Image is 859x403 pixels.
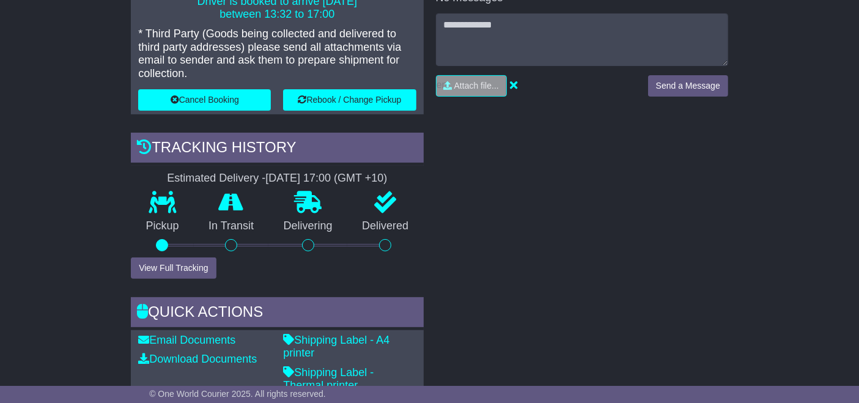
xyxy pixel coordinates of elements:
[131,220,194,233] p: Pickup
[268,220,347,233] p: Delivering
[138,353,257,365] a: Download Documents
[131,172,423,185] div: Estimated Delivery -
[131,133,423,166] div: Tracking history
[347,220,424,233] p: Delivered
[648,75,728,97] button: Send a Message
[283,334,389,360] a: Shipping Label - A4 printer
[283,89,416,111] button: Rebook / Change Pickup
[138,334,235,346] a: Email Documents
[131,257,216,279] button: View Full Tracking
[131,297,423,330] div: Quick Actions
[149,389,326,399] span: © One World Courier 2025. All rights reserved.
[194,220,269,233] p: In Transit
[265,172,387,185] div: [DATE] 17:00 (GMT +10)
[283,366,374,392] a: Shipping Label - Thermal printer
[138,89,271,111] button: Cancel Booking
[138,28,416,80] p: * Third Party (Goods being collected and delivered to third party addresses) please send all atta...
